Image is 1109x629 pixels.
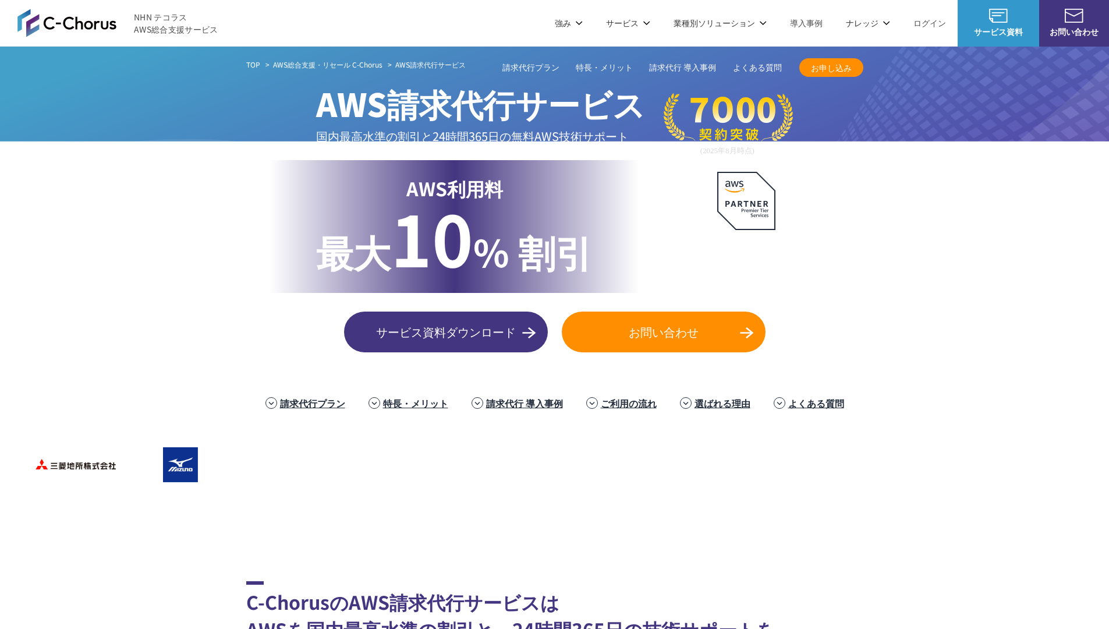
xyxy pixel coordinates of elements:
img: まぐまぐ [970,441,1063,488]
span: サービス資料ダウンロード [344,323,548,341]
span: お問い合わせ [562,323,766,341]
img: 東京書籍 [656,441,749,488]
img: クリスピー・クリーム・ドーナツ [760,441,853,488]
p: 強み [555,17,583,29]
img: 大阪工業大学 [923,500,1016,546]
a: 導入事例 [790,17,823,29]
img: フジモトHD [341,441,434,488]
p: 業種別ソリューション [674,17,767,29]
img: 契約件数 [664,93,793,156]
span: 最大 [316,224,391,278]
p: 国内最高水準の割引と 24時間365日の無料AWS技術サポート [316,126,645,146]
span: お申し込み [799,62,863,74]
img: 三菱地所 [27,441,120,488]
a: 請求代行 導入事例 [486,396,563,410]
img: AWSプレミアティアサービスパートナー [717,172,775,230]
img: エイチーム [190,500,283,546]
a: TOP [246,59,260,70]
a: よくある質問 [788,396,844,410]
a: 請求代行プラン [280,396,345,410]
span: お問い合わせ [1039,26,1109,38]
a: AWS総合支援サービス C-Chorus NHN テコラスAWS総合支援サービス [17,9,218,37]
span: NHN テコラス AWS総合支援サービス [134,11,218,36]
span: サービス資料 [958,26,1039,38]
span: AWS請求代行サービス [395,59,466,69]
img: ミズノ [132,441,225,488]
a: 選ばれる理由 [695,396,750,410]
img: ファンコミュニケーションズ [85,500,178,546]
img: クリーク・アンド・リバー [295,500,388,546]
a: AWS総合支援・リセール C-Chorus [273,59,382,70]
a: ログイン [913,17,946,29]
a: お問い合わせ [562,312,766,352]
p: サービス [606,17,650,29]
a: お申し込み [799,58,863,77]
a: 請求代行 導入事例 [649,62,717,74]
img: AWS総合支援サービス C-Chorus サービス資料 [989,9,1008,23]
img: AWS総合支援サービス C-Chorus [17,9,116,37]
img: 早稲田大学 [714,500,807,546]
img: 慶應義塾 [609,500,702,546]
img: ヤマサ醤油 [551,441,644,488]
p: ナレッジ [846,17,890,29]
img: 共同通信デジタル [865,441,958,488]
a: 特長・メリット [576,62,633,74]
a: 特長・メリット [383,396,448,410]
img: 国境なき医師団 [399,500,493,546]
img: お問い合わせ [1065,9,1083,23]
span: AWS請求代行サービス [316,80,645,126]
p: AWS利用料 [316,174,593,202]
p: % 割引 [316,202,593,279]
img: 一橋大学 [819,500,912,546]
a: ご利用の流れ [601,396,657,410]
a: サービス資料ダウンロード [344,312,548,352]
a: 請求代行プラン [502,62,559,74]
img: 日本財団 [504,500,597,546]
img: 住友生命保険相互 [236,441,329,488]
img: エアトリ [446,441,539,488]
span: 10 [391,186,473,288]
p: AWS最上位 プレミアティア サービスパートナー [694,237,799,281]
a: よくある質問 [733,62,782,74]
